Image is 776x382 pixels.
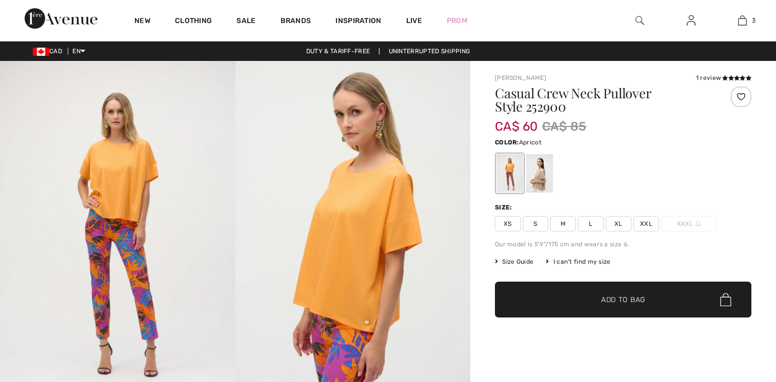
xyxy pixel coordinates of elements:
a: Live [406,15,422,26]
a: Sale [236,16,255,27]
a: New [134,16,150,27]
div: Our model is 5'9"/175 cm and wears a size 6. [495,240,751,249]
span: XXXL [661,216,717,231]
a: Sign In [679,14,704,27]
a: Brands [281,16,311,27]
span: Color: [495,139,519,146]
span: XXL [633,216,659,231]
img: ring-m.svg [695,221,701,226]
span: M [550,216,576,231]
div: Apricot [496,154,523,193]
h1: Casual Crew Neck Pullover Style 252900 [495,87,709,113]
span: CA$ 60 [495,109,538,134]
div: Dune [526,154,553,193]
div: Size: [495,203,514,212]
span: CA$ 85 [542,117,587,136]
a: Prom [447,15,467,26]
span: Add to Bag [601,294,645,305]
a: 3 [717,14,767,27]
span: XS [495,216,521,231]
span: Size Guide [495,257,533,266]
img: 1ère Avenue [25,8,97,29]
span: S [523,216,548,231]
span: Apricot [519,139,542,146]
img: Canadian Dollar [33,48,49,56]
a: [PERSON_NAME] [495,74,546,81]
img: Bag.svg [720,293,731,306]
span: L [578,216,604,231]
span: 3 [752,16,755,25]
button: Add to Bag [495,282,751,317]
span: XL [606,216,631,231]
span: Inspiration [335,16,381,27]
img: My Bag [738,14,747,27]
div: 1 review [696,73,751,82]
a: Clothing [175,16,212,27]
div: I can't find my size [546,257,610,266]
span: EN [72,48,85,55]
span: CAD [33,48,66,55]
img: search the website [635,14,644,27]
img: My Info [687,14,695,27]
iframe: Opens a widget where you can find more information [710,305,766,331]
